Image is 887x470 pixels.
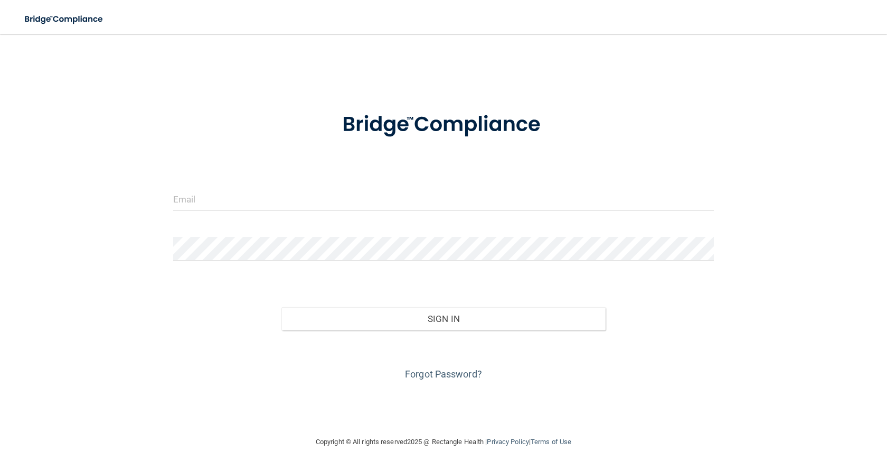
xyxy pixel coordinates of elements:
[531,438,571,446] a: Terms of Use
[405,368,482,380] a: Forgot Password?
[173,187,714,211] input: Email
[487,438,529,446] a: Privacy Policy
[251,425,636,459] div: Copyright © All rights reserved 2025 @ Rectangle Health | |
[320,97,567,152] img: bridge_compliance_login_screen.278c3ca4.svg
[16,8,113,30] img: bridge_compliance_login_screen.278c3ca4.svg
[281,307,606,330] button: Sign In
